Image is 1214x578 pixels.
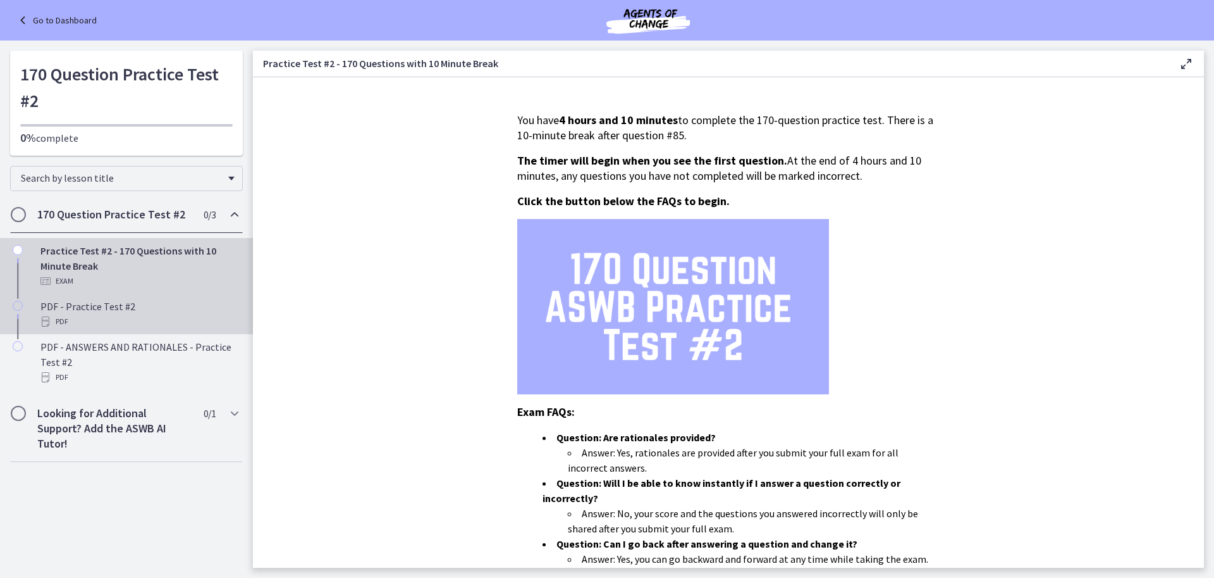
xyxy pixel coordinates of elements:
span: The timer will begin when you see the first question. [517,153,787,168]
div: Exam [40,273,238,289]
strong: 4 hours and 10 minutes [559,113,678,127]
h2: 170 Question Practice Test #2 [37,207,192,222]
span: 0 / 3 [204,207,216,222]
div: PDF - ANSWERS AND RATIONALES - Practice Test #2 [40,339,238,385]
li: Answer: No, your score and the questions you answered incorrectly will only be shared after you s... [568,506,940,536]
span: 0% [20,130,36,145]
div: PDF - Practice Test #2 [40,299,238,329]
div: Search by lesson title [10,166,243,191]
span: 0 / 1 [204,406,216,421]
li: Answer: Yes, rationales are provided after you submit your full exam for all incorrect answers. [568,445,940,475]
p: complete [20,130,233,146]
h3: Practice Test #2 - 170 Questions with 10 Minute Break [263,56,1158,71]
span: Exam FAQs: [517,405,575,419]
span: Search by lesson title [21,172,222,184]
strong: Question: Can I go back after answering a question and change it? [556,537,857,550]
div: PDF [40,370,238,385]
strong: Question: Are rationales provided? [556,431,716,444]
img: 2.png [517,219,829,394]
div: Practice Test #2 - 170 Questions with 10 Minute Break [40,243,238,289]
div: PDF [40,314,238,329]
img: Agents of Change [572,5,724,35]
h2: Looking for Additional Support? Add the ASWB AI Tutor! [37,406,192,451]
strong: Question: Will I be able to know instantly if I answer a question correctly or incorrectly? [543,477,900,505]
a: Go to Dashboard [15,13,97,28]
span: You have to complete the 170-question practice test. There is a 10-minute break after question #85. [517,113,933,142]
span: At the end of 4 hours and 10 minutes, any questions you have not completed will be marked incorrect. [517,153,921,183]
h1: 170 Question Practice Test #2 [20,61,233,114]
span: Click the button below the FAQs to begin. [517,194,730,208]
